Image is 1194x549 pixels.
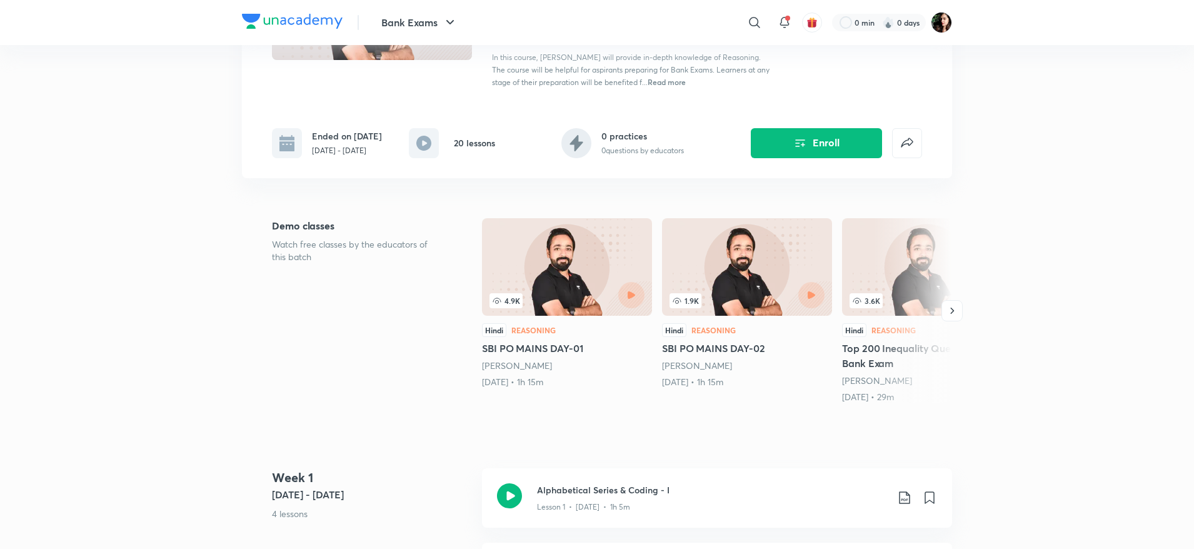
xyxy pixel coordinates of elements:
[312,129,382,143] h6: Ended on [DATE]
[537,483,887,496] h3: Alphabetical Series & Coding - I
[662,218,832,388] a: 1.9KHindiReasoningSBI PO MAINS DAY-02[PERSON_NAME][DATE] • 1h 15m
[931,12,952,33] img: Priyanka K
[842,323,866,337] div: Hindi
[662,218,832,388] a: SBI PO MAINS DAY-02
[482,323,506,337] div: Hindi
[842,218,1012,403] a: 3.6KHindiReasoningTop 200 Inequality Questions for all Bank Exam[PERSON_NAME][DATE] • 29m
[892,128,922,158] button: false
[511,326,556,334] div: Reasoning
[802,13,822,33] button: avatar
[482,360,652,372] div: Puneet Kumar Sharma
[272,468,472,487] h4: Week 1
[662,341,832,356] h5: SBI PO MAINS DAY-02
[482,376,652,388] div: 17th Apr • 1h 15m
[842,375,1012,387] div: Puneet Kumar Sharma
[242,14,343,32] a: Company Logo
[662,360,732,371] a: [PERSON_NAME]
[482,468,952,543] a: Alphabetical Series & Coding - ILesson 1 • [DATE] • 1h 5m
[242,14,343,29] img: Company Logo
[670,293,701,308] span: 1.9K
[648,77,686,87] span: Read more
[272,507,472,520] p: 4 lessons
[842,375,912,386] a: [PERSON_NAME]
[454,136,495,149] h6: 20 lessons
[871,326,916,334] div: Reasoning
[482,341,652,356] h5: SBI PO MAINS DAY-01
[842,391,1012,403] div: 25th May • 29m
[662,323,686,337] div: Hindi
[272,487,472,502] h5: [DATE] - [DATE]
[842,341,1012,371] h5: Top 200 Inequality Questions for all Bank Exam
[806,17,818,28] img: avatar
[850,293,883,308] span: 3.6K
[882,16,895,29] img: streak
[601,129,684,143] h6: 0 practices
[482,218,652,388] a: SBI PO MAINS DAY-01
[482,360,552,371] a: [PERSON_NAME]
[691,326,736,334] div: Reasoning
[272,218,442,233] h5: Demo classes
[492,53,770,87] span: In this course, [PERSON_NAME] will provide in-depth knowledge of Reasoning. The course will be he...
[312,145,382,156] p: [DATE] - [DATE]
[601,145,684,156] p: 0 questions by educators
[482,218,652,388] a: 4.9KHindiReasoningSBI PO MAINS DAY-01[PERSON_NAME][DATE] • 1h 15m
[489,293,523,308] span: 4.9K
[842,218,1012,403] a: Top 200 Inequality Questions for all Bank Exam
[272,238,442,263] p: Watch free classes by the educators of this batch
[537,501,630,513] p: Lesson 1 • [DATE] • 1h 5m
[662,376,832,388] div: 18th Apr • 1h 15m
[662,360,832,372] div: Puneet Kumar Sharma
[374,10,465,35] button: Bank Exams
[751,128,882,158] button: Enroll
